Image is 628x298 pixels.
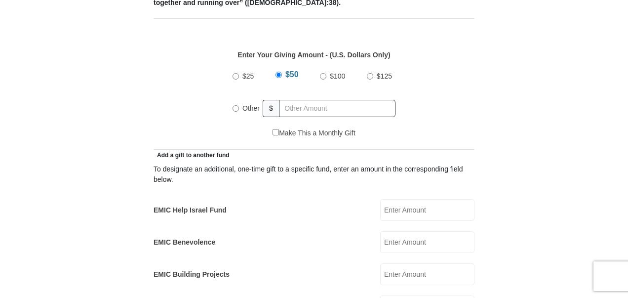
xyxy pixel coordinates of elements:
label: EMIC Benevolence [154,237,215,248]
div: To designate an additional, one-time gift to a specific fund, enter an amount in the correspondin... [154,164,474,185]
strong: Enter Your Giving Amount - (U.S. Dollars Only) [237,51,390,59]
input: Enter Amount [380,199,474,221]
input: Enter Amount [380,263,474,285]
label: EMIC Help Israel Fund [154,205,227,215]
span: $25 [242,72,254,80]
label: EMIC Building Projects [154,269,230,280]
input: Enter Amount [380,231,474,253]
input: Make This a Monthly Gift [273,129,279,135]
span: $50 [285,70,299,79]
label: Make This a Monthly Gift [273,128,355,138]
span: Add a gift to another fund [154,152,230,159]
span: $100 [330,72,345,80]
span: $125 [377,72,392,80]
span: Other [242,104,260,112]
input: Other Amount [279,100,395,117]
span: $ [263,100,279,117]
